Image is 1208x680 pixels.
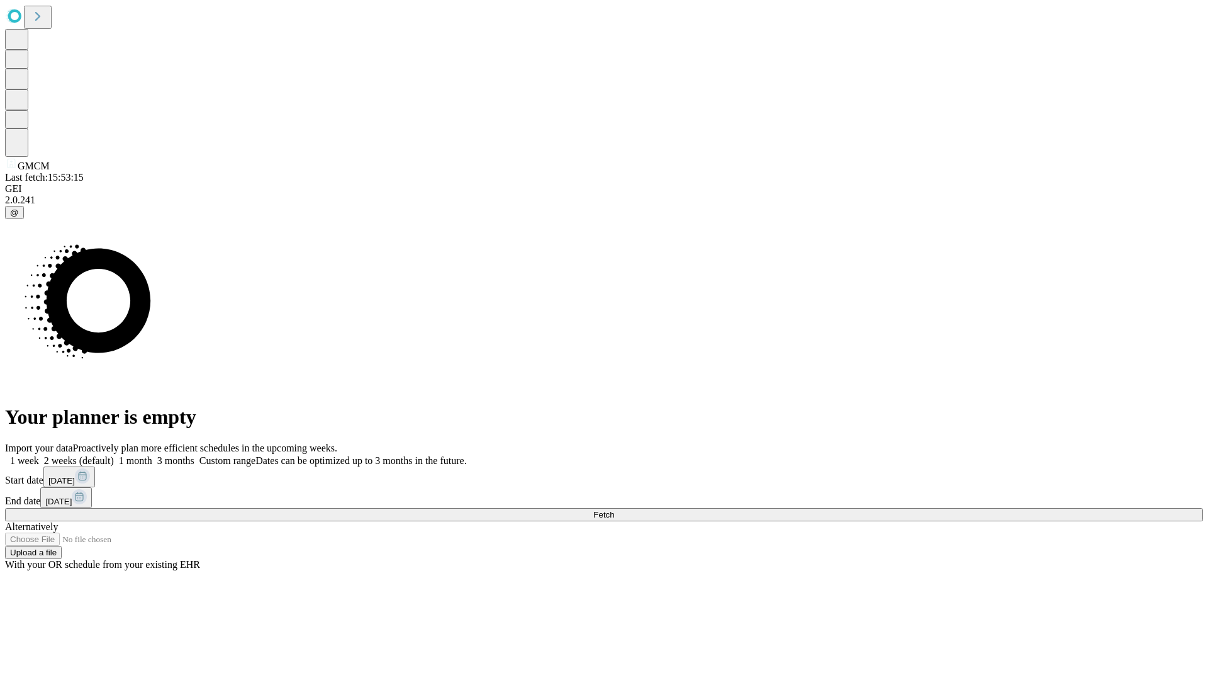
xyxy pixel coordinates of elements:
[40,487,92,508] button: [DATE]
[18,161,50,171] span: GMCM
[5,443,73,453] span: Import your data
[5,195,1203,206] div: 2.0.241
[119,455,152,466] span: 1 month
[10,208,19,217] span: @
[5,487,1203,508] div: End date
[5,206,24,219] button: @
[5,405,1203,429] h1: Your planner is empty
[157,455,194,466] span: 3 months
[5,172,84,183] span: Last fetch: 15:53:15
[45,497,72,506] span: [DATE]
[5,467,1203,487] div: Start date
[593,510,614,519] span: Fetch
[5,559,200,570] span: With your OR schedule from your existing EHR
[5,508,1203,521] button: Fetch
[5,546,62,559] button: Upload a file
[73,443,337,453] span: Proactively plan more efficient schedules in the upcoming weeks.
[5,521,58,532] span: Alternatively
[44,455,114,466] span: 2 weeks (default)
[48,476,75,485] span: [DATE]
[5,183,1203,195] div: GEI
[255,455,466,466] span: Dates can be optimized up to 3 months in the future.
[10,455,39,466] span: 1 week
[43,467,95,487] button: [DATE]
[199,455,255,466] span: Custom range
